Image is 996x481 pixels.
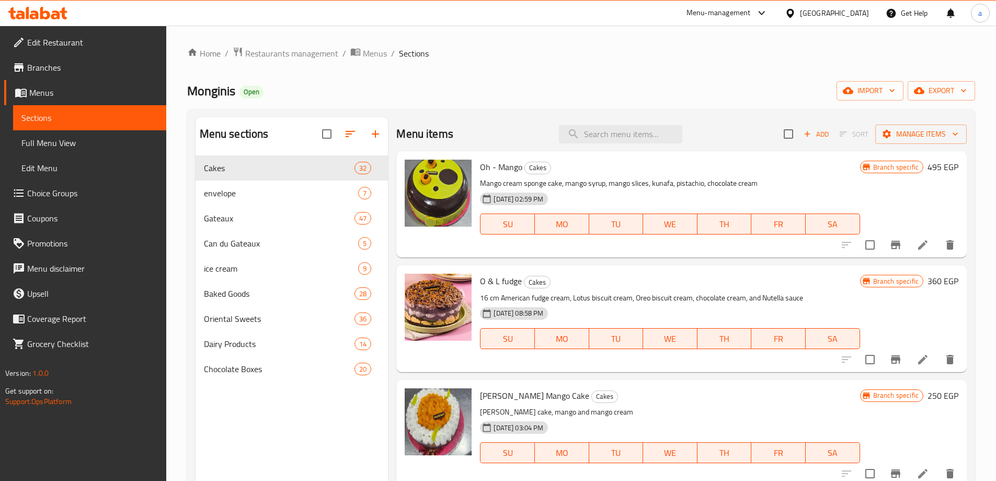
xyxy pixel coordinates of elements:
[354,312,371,325] div: items
[27,287,158,300] span: Upsell
[480,214,535,234] button: SU
[480,328,535,349] button: SU
[21,162,158,174] span: Edit Menu
[489,308,547,318] span: [DATE] 08:58 PM
[196,181,388,206] div: envelope7
[702,331,748,346] span: TH
[643,214,697,234] button: WE
[884,128,958,141] span: Manage items
[869,276,923,286] span: Branch specific
[539,217,585,232] span: MO
[358,237,371,250] div: items
[806,442,860,463] button: SA
[204,212,355,225] span: Gateaux
[916,84,967,97] span: export
[647,445,693,461] span: WE
[358,187,371,199] div: items
[4,331,166,356] a: Grocery Checklist
[751,328,806,349] button: FR
[908,81,975,100] button: export
[359,264,371,274] span: 9
[837,81,903,100] button: import
[559,125,682,143] input: search
[480,406,860,419] p: [PERSON_NAME] cake, mango and mango cream
[535,328,589,349] button: MO
[21,111,158,124] span: Sections
[647,331,693,346] span: WE
[799,126,833,142] span: Add item
[196,356,388,382] div: Chocolate Boxes20
[204,338,355,350] span: Dairy Products
[355,314,371,324] span: 36
[233,47,338,60] a: Restaurants management
[524,276,551,288] div: Cakes
[196,206,388,231] div: Gateaux47
[27,312,158,325] span: Coverage Report
[883,347,908,372] button: Branch-specific-item
[4,55,166,80] a: Branches
[5,384,53,398] span: Get support on:
[5,395,72,408] a: Support.OpsPlatform
[204,363,355,375] span: Chocolate Boxes
[535,214,589,234] button: MO
[686,7,751,19] div: Menu-management
[845,84,895,97] span: import
[245,47,338,60] span: Restaurants management
[755,217,802,232] span: FR
[316,123,338,145] span: Select all sections
[937,347,963,372] button: delete
[489,194,547,204] span: [DATE] 02:59 PM
[27,36,158,49] span: Edit Restaurant
[869,390,923,400] span: Branch specific
[29,86,158,99] span: Menus
[27,187,158,199] span: Choice Groups
[354,338,371,350] div: items
[196,231,388,256] div: Can du Gateaux5
[806,214,860,234] button: SA
[593,331,639,346] span: TU
[355,163,371,173] span: 32
[204,162,355,174] span: Cakes
[187,47,975,60] nav: breadcrumb
[196,306,388,331] div: Oriental Sweets36
[354,363,371,375] div: items
[928,160,958,174] h6: 495 EGP
[13,155,166,181] a: Edit Menu
[359,239,371,249] span: 5
[405,274,472,341] img: O & L fudge
[196,151,388,386] nav: Menu sections
[342,47,346,60] li: /
[196,281,388,306] div: Baked Goods28
[354,162,371,174] div: items
[917,353,929,366] a: Edit menu item
[777,123,799,145] span: Select section
[806,328,860,349] button: SA
[4,231,166,256] a: Promotions
[524,276,550,288] span: Cakes
[643,328,697,349] button: WE
[539,331,585,346] span: MO
[4,30,166,55] a: Edit Restaurant
[27,61,158,74] span: Branches
[480,442,535,463] button: SU
[485,331,531,346] span: SU
[204,312,355,325] span: Oriental Sweets
[196,331,388,356] div: Dairy Products14
[869,162,923,172] span: Branch specific
[480,292,860,305] p: 16 cm American fudge cream, Lotus biscuit cream, Oreo biscuit cream, chocolate cream, and Nutella...
[204,262,359,275] span: ice cream
[239,87,264,96] span: Open
[593,445,639,461] span: TU
[535,442,589,463] button: MO
[204,187,359,199] div: envelope
[480,273,522,289] span: O & L fudge
[485,445,531,461] span: SU
[32,366,49,380] span: 1.0.0
[355,289,371,299] span: 28
[697,214,752,234] button: TH
[489,423,547,433] span: [DATE] 03:04 PM
[204,237,359,250] span: Can du Gateaux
